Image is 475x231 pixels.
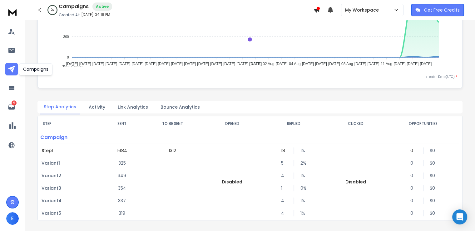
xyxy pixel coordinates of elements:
p: Created At: [59,13,80,18]
tspan: [DATE] [354,62,366,66]
p: 6 [12,100,17,105]
p: 337 [118,198,126,204]
th: OPPORTUNITIES [384,116,462,131]
tspan: 0 [67,55,69,59]
p: 0 [410,160,417,166]
p: 319 [119,210,125,216]
p: 4 [281,172,287,179]
img: logo [6,6,19,18]
p: 0 [410,185,417,191]
p: 0 [410,147,417,154]
p: Get Free Credits [424,7,460,13]
th: REPLIED [260,116,327,131]
div: Active [92,3,112,11]
p: x-axis : Date(UTC) [43,74,457,79]
tspan: [DATE] [106,62,117,66]
p: 325 [118,160,126,166]
p: $ 0 [430,172,436,179]
p: Variant 4 [42,198,99,204]
button: Link Analytics [114,100,152,114]
tspan: 08 Aug [341,62,353,66]
tspan: 11 Aug [381,62,392,66]
h1: Campaigns [59,3,89,10]
tspan: 200 [63,35,69,38]
button: Bounce Analytics [157,100,204,114]
p: 0 [410,198,417,204]
button: E [6,212,19,225]
p: $ 0 [430,210,436,216]
tspan: [DATE] [66,62,78,66]
p: 1312 [169,147,176,154]
tspan: [DATE] [92,62,104,66]
tspan: [DATE] [328,62,340,66]
tspan: [DATE] [132,62,144,66]
tspan: [DATE] [79,62,91,66]
tspan: [DATE] [368,62,379,66]
th: SENT [103,116,141,131]
tspan: [DATE] [249,62,262,66]
p: 0 [410,172,417,179]
div: Open Intercom Messenger [452,209,467,224]
p: 349 [118,172,126,179]
tspan: [DATE] [394,62,406,66]
tspan: [DATE] [224,62,235,66]
p: Variant 5 [42,210,99,216]
p: 1 [281,185,287,191]
th: OPENED [204,116,260,131]
button: Step Analytics [40,100,80,114]
p: Step 1 [42,147,99,154]
tspan: [DATE] [171,62,183,66]
p: 1 % [300,147,307,154]
tspan: [DATE] [302,62,314,66]
p: 354 [118,185,126,191]
p: My Workspace [345,7,381,13]
tspan: [DATE] [158,62,170,66]
div: Campaigns [19,63,52,75]
p: 1 % [300,172,307,179]
p: $ 0 [430,198,436,204]
button: Get Free Credits [411,4,464,16]
tspan: [DATE] [236,62,248,66]
p: 0 % [300,185,307,191]
p: Disabled [222,179,242,185]
p: 1 % [300,210,307,216]
p: 4 [281,210,287,216]
p: Campaign [38,131,103,144]
span: Total Opens [58,65,82,69]
tspan: [DATE] [197,62,209,66]
p: 5 [281,160,287,166]
p: Variant 1 [42,160,99,166]
tspan: [DATE] [210,62,222,66]
tspan: [DATE] [420,62,432,66]
p: 0 % [51,8,54,12]
tspan: [DATE] [145,62,157,66]
th: STEP [38,116,103,131]
a: 6 [5,100,18,113]
p: $ 0 [430,147,436,154]
p: 18 [281,147,287,154]
p: 1 % [300,198,307,204]
p: 2 % [300,160,307,166]
p: 1684 [117,147,127,154]
p: Variant 2 [42,172,99,179]
tspan: [DATE] [407,62,419,66]
tspan: [DATE] [184,62,196,66]
tspan: 02 Aug [263,62,275,66]
p: 0 [410,210,417,216]
button: Activity [85,100,109,114]
p: Variant 3 [42,185,99,191]
p: $ 0 [430,185,436,191]
p: Disabled [345,179,366,185]
th: TO BE SENT [141,116,204,131]
tspan: [DATE] [315,62,327,66]
th: CLICKED [327,116,384,131]
p: [DATE] 04:16 PM [81,12,110,17]
tspan: [DATE] [276,62,288,66]
p: $ 0 [430,160,436,166]
tspan: 04 Aug [289,62,300,66]
p: 4 [281,198,287,204]
tspan: [DATE] [119,62,131,66]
